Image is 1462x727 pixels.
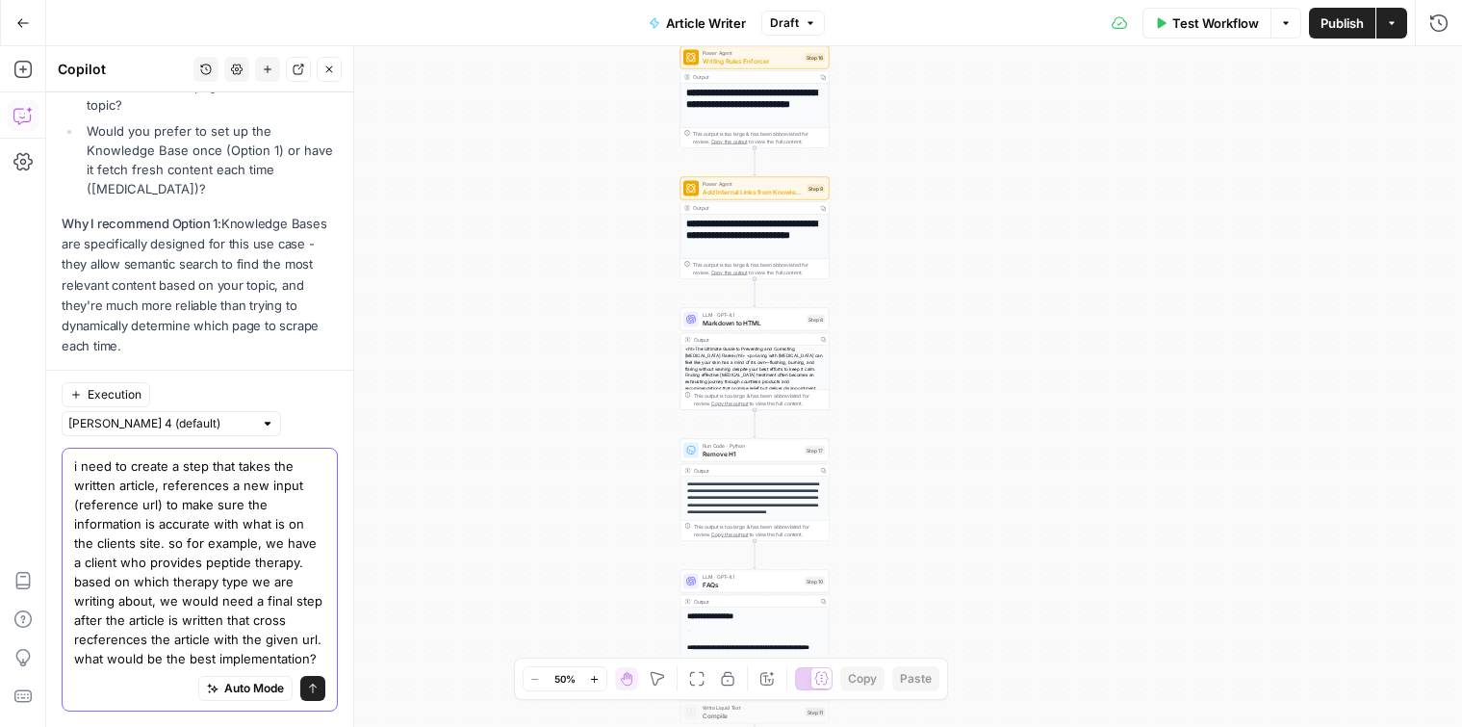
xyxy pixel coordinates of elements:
p: Knowledge Bases are specifically designed for this use case - they allow semantic search to find ... [62,214,338,356]
button: Execution [62,382,150,407]
g: Edge from step_16 to step_9 [754,148,757,176]
button: Test Workflow [1142,8,1270,39]
div: Write Liquid TextCompileStep 11 [680,701,830,724]
span: Write Liquid Text [703,704,802,712]
span: Run Code · Python [703,442,801,450]
span: Writing Rules Enforcer [703,56,801,65]
div: This output is too large & has been abbreviated for review. to view the full content. [693,130,825,145]
button: Copy [840,666,885,691]
span: LLM · GPT-4.1 [703,311,803,319]
div: Step 8 [807,315,825,324]
button: Publish [1309,8,1375,39]
strong: Why I recommend Option 1: [62,216,221,231]
g: Edge from step_8 to step_17 [754,410,757,438]
div: This output is too large & has been abbreviated for review. to view the full content. [693,523,825,538]
div: Output [693,466,814,474]
span: LLM · GPT-4.1 [703,573,801,581]
span: Copy the output [711,139,748,144]
li: Would you prefer to set up the Knowledge Base once (Option 1) or have it fetch fresh content each... [82,121,338,198]
div: Copilot [58,60,188,79]
span: FAQs [703,580,801,589]
span: Copy the output [711,270,748,275]
div: <h1>The Ultimate Guide to Preventing and Correcting [MEDICAL_DATA] Flares</h1> <p>Living with [ME... [680,346,829,456]
span: Execution [88,386,141,403]
span: Auto Mode [224,680,284,697]
button: Paste [892,666,939,691]
div: LLM · GPT-4.1Markdown to HTMLStep 8Output<h1>The Ultimate Guide to Preventing and Correcting [MED... [680,308,830,410]
g: Edge from step_17 to step_10 [754,541,757,569]
span: 50% [554,671,576,687]
div: Output [693,204,814,212]
span: Test Workflow [1172,13,1259,33]
p: Would you like me to show you how to implement either of these approaches in your current workflow? [62,369,338,429]
div: Output [693,597,814,605]
input: Claude Sonnet 4 (default) [68,414,253,433]
div: Output [693,73,814,81]
div: Step 11 [806,708,825,716]
div: This output is too large & has been abbreviated for review. to view the full content. [693,392,825,407]
span: Remove H1 [703,449,801,458]
button: Article Writer [637,8,757,39]
span: Article Writer [666,13,746,33]
textarea: i need to create a step that takes the written article, references a new input (reference url) to... [74,456,325,668]
button: Draft [761,11,825,36]
div: Step 17 [805,446,825,454]
span: Copy the output [711,401,748,406]
span: Copy [848,670,877,688]
span: Markdown to HTML [703,318,803,327]
button: Auto Mode [198,676,293,701]
div: Step 9 [807,184,825,193]
span: Add Internal Links from Knowledge Base - Fork [703,187,803,196]
span: Power Agent [703,180,803,188]
div: Output [693,335,814,343]
span: Paste [900,670,932,688]
span: Copy the output [711,532,748,537]
div: Step 10 [805,577,825,585]
div: This output is too large & has been abbreviated for review. to view the full content. [693,261,825,276]
span: Publish [1321,13,1364,33]
div: Step 16 [805,53,825,62]
span: Compile [703,711,802,720]
span: Power Agent [703,49,801,57]
span: Draft [770,14,799,32]
g: Edge from step_9 to step_8 [754,279,757,307]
